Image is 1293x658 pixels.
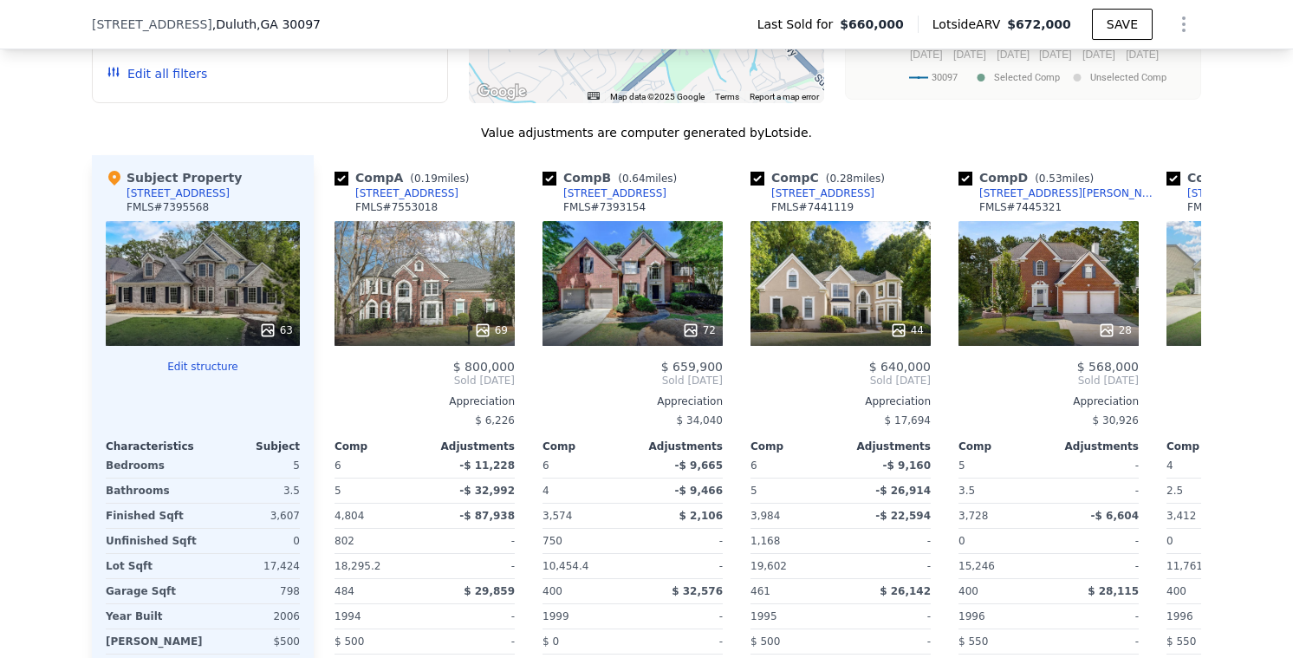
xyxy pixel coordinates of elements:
div: - [1052,629,1139,654]
div: Value adjustments are computer generated by Lotside . [92,124,1201,141]
span: , GA 30097 [257,17,321,31]
div: - [1052,529,1139,553]
span: 0.53 [1039,173,1062,185]
span: 4,804 [335,510,364,522]
span: 750 [543,535,562,547]
text: [DATE] [1126,49,1159,61]
span: Sold [DATE] [335,374,515,388]
div: 28 [1098,322,1132,339]
span: Map data ©2025 Google [610,92,705,101]
span: 10,454.4 [543,560,588,572]
span: $ 500 [750,635,780,648]
div: Subject [203,440,300,453]
a: [STREET_ADDRESS] [335,186,458,200]
span: 3,412 [1166,510,1196,522]
span: $660,000 [840,16,904,33]
span: 15,246 [958,560,995,572]
div: [STREET_ADDRESS] [563,186,666,200]
div: 798 [206,579,300,603]
a: Report a map error [750,92,819,101]
div: Appreciation [335,394,515,408]
span: -$ 22,594 [875,510,931,522]
div: Appreciation [543,394,723,408]
span: -$ 9,160 [883,459,931,472]
div: Characteristics [106,440,203,453]
div: Finished Sqft [106,504,199,528]
div: FMLS # 7393154 [563,200,646,214]
text: 30097 [932,72,958,83]
span: $ 500 [335,635,364,648]
span: $ 34,040 [677,414,723,427]
div: [PERSON_NAME] [106,629,203,654]
span: ( miles) [819,173,892,185]
div: 5 [750,479,837,503]
span: 461 [750,585,770,597]
div: FMLS # 7395568 [127,200,209,214]
div: Comp C [750,169,892,186]
div: 17,424 [206,554,300,578]
span: $ 550 [958,635,988,648]
span: 0.64 [622,173,646,185]
button: Keyboard shortcuts [588,92,600,100]
div: - [1052,479,1139,503]
div: Appreciation [750,394,931,408]
div: Comp [543,440,633,453]
span: 400 [1166,585,1186,597]
span: 3,574 [543,510,572,522]
div: - [636,629,723,654]
a: Terms [715,92,739,101]
div: Adjustments [1049,440,1139,453]
text: [DATE] [953,49,986,61]
div: 2.5 [1166,479,1253,503]
div: [STREET_ADDRESS][PERSON_NAME] [979,186,1160,200]
span: 4 [1166,459,1173,472]
span: 400 [543,585,562,597]
div: Adjustments [633,440,723,453]
span: 0.19 [414,173,438,185]
span: -$ 9,665 [675,459,723,472]
div: 3.5 [206,479,300,503]
button: SAVE [1092,9,1153,40]
a: Open this area in Google Maps (opens a new window) [473,81,530,103]
div: 2006 [206,604,300,629]
div: FMLS # 7598559 [1187,200,1270,214]
div: 3,607 [206,504,300,528]
div: - [428,604,515,629]
div: Subject Property [106,169,242,186]
span: $ 29,859 [464,585,515,597]
div: 5 [335,479,421,503]
span: -$ 26,914 [875,485,931,497]
div: Comp [750,440,841,453]
span: 3,728 [958,510,988,522]
div: - [1052,554,1139,578]
span: $ 0 [543,635,559,648]
a: [STREET_ADDRESS] [750,186,874,200]
div: 72 [682,322,716,339]
text: Selected Comp [994,72,1060,83]
span: 0 [958,535,965,547]
div: - [1052,453,1139,478]
div: - [844,604,931,629]
span: 11,761.2 [1166,560,1212,572]
div: 1994 [335,604,421,629]
button: Edit structure [106,360,300,374]
div: FMLS # 7553018 [355,200,438,214]
div: - [1052,604,1139,629]
span: $ 6,226 [475,414,515,427]
span: $ 659,900 [661,360,723,374]
text: [DATE] [1039,49,1072,61]
span: $ 17,694 [885,414,931,427]
div: - [428,629,515,654]
div: FMLS # 7445321 [979,200,1062,214]
div: 0 [206,529,300,553]
span: Sold [DATE] [750,374,931,388]
span: $ 30,926 [1093,414,1139,427]
span: 6 [750,459,757,472]
span: 400 [958,585,978,597]
span: , Duluth [212,16,321,33]
div: Comp [335,440,425,453]
div: Garage Sqft [106,579,199,603]
div: Unfinished Sqft [106,529,199,553]
span: $ 28,115 [1088,585,1139,597]
span: $ 800,000 [453,360,515,374]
